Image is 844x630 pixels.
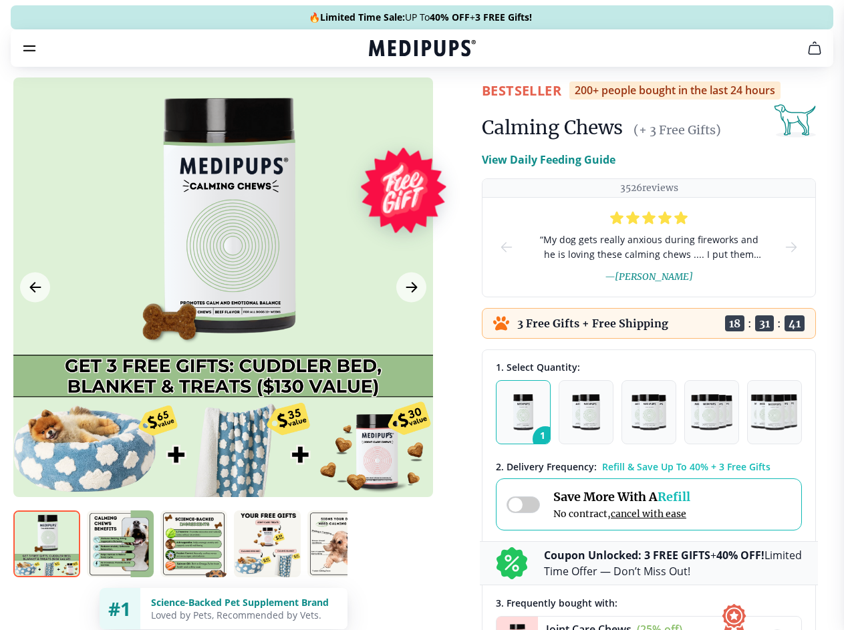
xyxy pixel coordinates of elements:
span: 41 [785,315,805,331]
p: View Daily Feeding Guide [482,152,615,168]
span: BestSeller [482,82,561,100]
button: 1 [496,380,551,444]
img: Calming Chews | Natural Dog Supplements [234,510,301,577]
img: Calming Chews | Natural Dog Supplements [307,510,374,577]
a: Medipups [369,38,476,61]
img: Pack of 2 - Natural Dog Supplements [572,394,600,430]
p: 3526 reviews [620,182,678,194]
button: prev-slide [499,198,515,297]
span: (+ 3 Free Gifts) [634,122,721,138]
p: 3 Free Gifts + Free Shipping [517,317,668,330]
span: 🔥 UP To + [309,11,532,24]
p: + Limited Time Offer — Don’t Miss Out! [544,547,802,579]
span: : [777,317,781,330]
div: 200+ people bought in the last 24 hours [569,82,781,100]
div: Science-Backed Pet Supplement Brand [151,596,337,609]
span: Refill & Save Up To 40% + 3 Free Gifts [602,460,770,473]
span: No contract, [553,508,690,520]
span: Refill [658,489,690,504]
h1: Calming Chews [482,116,623,140]
span: 18 [725,315,744,331]
span: 31 [755,315,774,331]
button: Previous Image [20,273,50,303]
span: 2 . Delivery Frequency: [496,460,597,473]
b: 40% OFF! [716,548,764,563]
span: cancel with ease [611,508,686,520]
span: 3 . Frequently bought with: [496,597,617,609]
div: 1. Select Quantity: [496,361,802,373]
button: burger-menu [21,40,37,56]
button: next-slide [783,198,799,297]
span: 1 [533,426,558,452]
img: Pack of 3 - Natural Dog Supplements [631,394,666,430]
span: Save More With A [553,489,690,504]
span: — [PERSON_NAME] [605,271,693,283]
img: Pack of 5 - Natural Dog Supplements [750,394,799,430]
img: Pack of 1 - Natural Dog Supplements [513,394,534,430]
div: Loved by Pets, Recommended by Vets. [151,609,337,621]
img: Pack of 4 - Natural Dog Supplements [691,394,732,430]
b: Coupon Unlocked: 3 FREE GIFTS [544,548,710,563]
img: Calming Chews | Natural Dog Supplements [87,510,154,577]
button: Next Image [396,273,426,303]
span: : [748,317,752,330]
span: “ My dog gets really anxious during fireworks and he is loving these calming chews .... I put the... [536,232,762,262]
img: Calming Chews | Natural Dog Supplements [13,510,80,577]
button: cart [799,32,831,64]
span: #1 [108,596,131,621]
img: Calming Chews | Natural Dog Supplements [160,510,227,577]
